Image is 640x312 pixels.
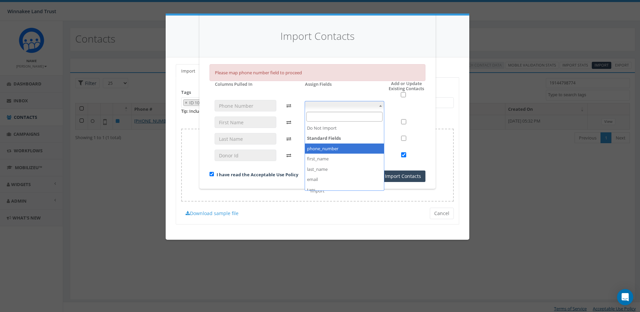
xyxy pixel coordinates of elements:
[305,133,384,144] strong: Standard Fields
[305,164,384,175] li: last_name
[381,171,425,182] button: Import Contacts
[305,81,332,87] h5: Assign Fields
[215,133,276,145] input: Last Name
[215,81,252,87] h5: Columns Pulled In
[305,185,384,195] li: tags
[215,150,276,161] input: Donor Id
[217,172,298,178] a: I have read the Acceptable Use Policy
[210,64,425,81] div: Please map phone number field to proceed
[305,123,384,133] li: Do Not Import
[305,144,384,154] li: phone_number
[215,100,276,111] input: Phone Number
[401,92,406,97] input: Select All
[617,289,633,305] div: Open Intercom Messenger
[305,174,384,185] li: email
[215,116,276,128] input: First Name
[305,154,384,164] li: first_name
[210,29,425,44] h4: Import Contacts
[305,133,384,195] li: Standard Fields
[306,112,383,122] input: Search
[373,81,425,97] h5: Add or Update Existing Contacts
